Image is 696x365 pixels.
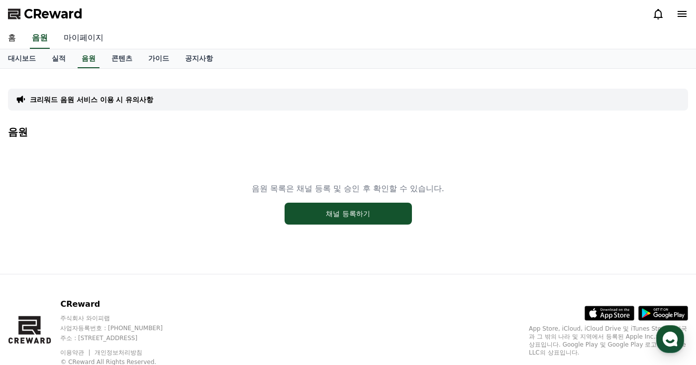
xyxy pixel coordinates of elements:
p: CReward [60,298,182,310]
a: 실적 [44,49,74,68]
a: 가이드 [140,49,177,68]
a: 크리워드 음원 서비스 이용 시 유의사항 [30,95,153,105]
p: 음원 목록은 채널 등록 및 승인 후 확인할 수 있습니다. [252,183,444,195]
a: 이용약관 [60,349,92,356]
a: 공지사항 [177,49,221,68]
a: 음원 [78,49,99,68]
a: CReward [8,6,83,22]
a: 대화 [66,282,128,307]
a: 음원 [30,28,50,49]
span: 대화 [91,298,103,306]
h4: 음원 [8,126,688,137]
p: 주소 : [STREET_ADDRESS] [60,334,182,342]
button: 채널 등록하기 [285,203,412,225]
span: CReward [24,6,83,22]
span: 홈 [31,297,37,305]
span: 설정 [154,297,166,305]
a: 개인정보처리방침 [95,349,142,356]
a: 마이페이지 [56,28,111,49]
a: 설정 [128,282,191,307]
a: 홈 [3,282,66,307]
p: App Store, iCloud, iCloud Drive 및 iTunes Store는 미국과 그 밖의 나라 및 지역에서 등록된 Apple Inc.의 서비스 상표입니다. Goo... [529,325,688,357]
p: 주식회사 와이피랩 [60,314,182,322]
a: 콘텐츠 [103,49,140,68]
p: 사업자등록번호 : [PHONE_NUMBER] [60,324,182,332]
